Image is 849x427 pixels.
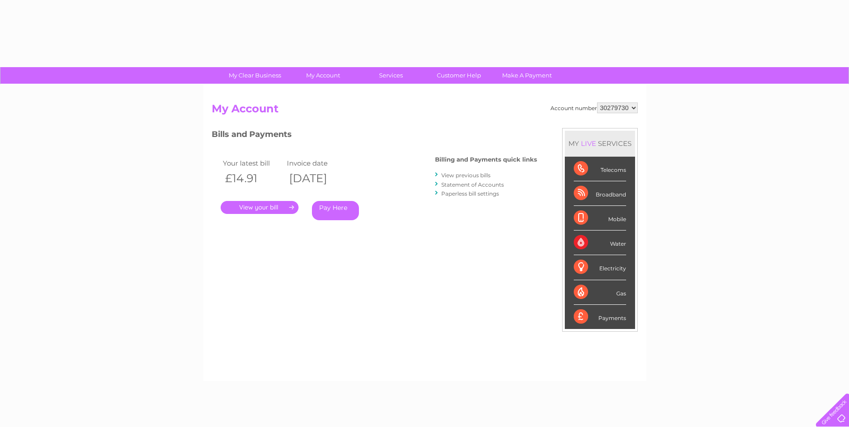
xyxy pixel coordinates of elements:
[285,169,349,188] th: [DATE]
[212,128,537,144] h3: Bills and Payments
[574,181,626,206] div: Broadband
[550,102,638,113] div: Account number
[435,156,537,163] h4: Billing and Payments quick links
[579,139,598,148] div: LIVE
[574,231,626,255] div: Water
[422,67,496,84] a: Customer Help
[441,190,499,197] a: Paperless bill settings
[565,131,635,156] div: MY SERVICES
[286,67,360,84] a: My Account
[574,255,626,280] div: Electricity
[221,201,299,214] a: .
[285,157,349,169] td: Invoice date
[574,280,626,305] div: Gas
[490,67,564,84] a: Make A Payment
[574,206,626,231] div: Mobile
[212,102,638,120] h2: My Account
[574,305,626,329] div: Payments
[221,169,285,188] th: £14.91
[574,157,626,181] div: Telecoms
[312,201,359,220] a: Pay Here
[441,172,491,179] a: View previous bills
[441,181,504,188] a: Statement of Accounts
[218,67,292,84] a: My Clear Business
[221,157,285,169] td: Your latest bill
[354,67,428,84] a: Services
